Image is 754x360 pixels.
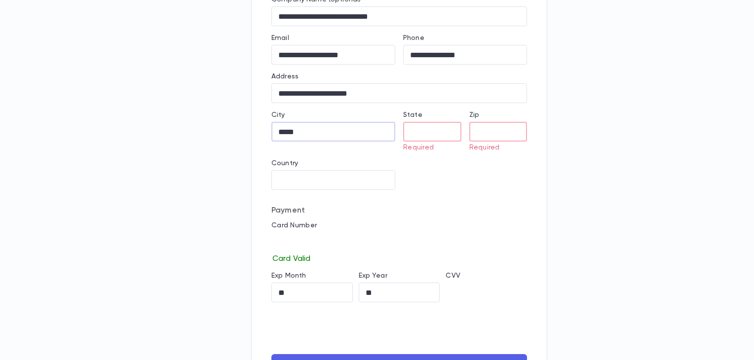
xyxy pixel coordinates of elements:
p: Payment [271,206,527,216]
label: City [271,111,285,119]
label: Email [271,34,289,42]
iframe: cvv [446,283,527,302]
p: Card Valid [271,252,527,264]
iframe: card [271,232,527,252]
label: Exp Month [271,272,306,280]
label: Country [271,159,298,167]
label: Exp Year [359,272,387,280]
p: Required [469,144,521,151]
label: State [403,111,422,119]
label: Zip [469,111,479,119]
p: Card Number [271,221,527,229]
p: Required [403,144,454,151]
label: Phone [403,34,424,42]
label: Address [271,72,299,80]
p: CVV [446,272,527,280]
